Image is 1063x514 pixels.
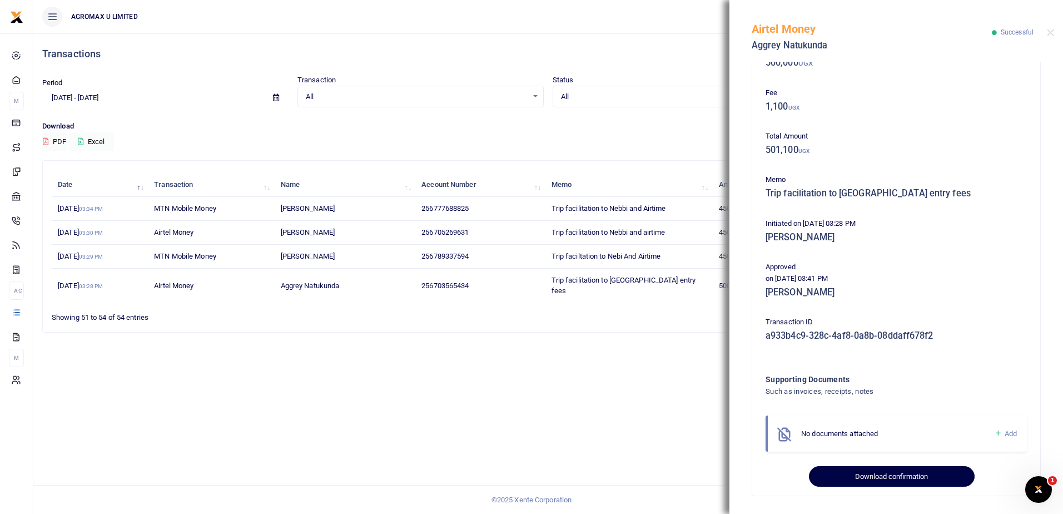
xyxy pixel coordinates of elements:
span: 256789337594 [421,252,469,260]
span: [PERSON_NAME] [281,228,335,236]
span: Aggrey Natukunda [281,281,340,290]
h5: 500,000 [766,57,1027,68]
h5: Trip facilitation to [GEOGRAPHIC_DATA] entry fees [766,188,1027,199]
img: logo-small [10,11,23,24]
span: [PERSON_NAME] [281,204,335,212]
p: Download [42,121,1054,132]
h5: Airtel Money [752,22,992,36]
button: Download confirmation [809,466,974,487]
label: Period [42,77,63,88]
small: 03:30 PM [79,230,103,236]
h5: 1,100 [766,101,1027,112]
p: Fee [766,87,1027,99]
input: select period [42,88,264,107]
h5: a933b4c9-328c-4af8-0a8b-08ddaff678f2 [766,330,1027,342]
li: Ac [9,281,24,300]
span: Trip facilitation to Nebbi and airtime [552,228,665,236]
span: [DATE] [58,228,103,236]
span: MTN Mobile Money [154,204,216,212]
th: Memo: activate to sort column ascending [545,173,712,197]
h5: [PERSON_NAME] [766,287,1027,298]
button: PDF [42,132,67,151]
th: Transaction: activate to sort column ascending [148,173,274,197]
label: Transaction [297,75,336,86]
span: 450,000 [719,228,755,236]
span: 450,000 [719,252,755,260]
p: Initiated on [DATE] 03:28 PM [766,218,1027,230]
span: AGROMAX U LIMITED [67,12,142,22]
iframe: Intercom live chat [1025,476,1052,503]
small: 03:29 PM [79,254,103,260]
span: Successful [1001,28,1034,36]
span: Airtel Money [154,281,193,290]
small: UGX [788,105,799,111]
small: UGX [798,59,813,67]
p: Approved [766,261,1027,273]
li: M [9,92,24,110]
span: 1 [1048,476,1057,485]
span: [DATE] [58,204,103,212]
button: Excel [68,132,114,151]
div: Showing 51 to 54 of 54 entries [52,306,461,323]
button: Close [1047,29,1054,36]
span: 256705269631 [421,228,469,236]
small: 03:34 PM [79,206,103,212]
th: Amount: activate to sort column ascending [712,173,795,197]
h4: Supporting Documents [766,373,982,385]
label: Status [553,75,574,86]
span: Trip facilitation to Nebbi and Airtime [552,204,666,212]
p: Transaction ID [766,317,1027,328]
h4: Transactions [42,48,1054,60]
p: Total Amount [766,131,1027,142]
span: All [306,91,528,102]
span: [PERSON_NAME] [281,252,335,260]
h5: [PERSON_NAME] [766,232,1027,243]
span: No documents attached [801,429,878,438]
h4: Such as invoices, receipts, notes [766,385,982,398]
p: on [DATE] 03:41 PM [766,273,1027,285]
a: logo-small logo-large logo-large [10,12,23,21]
p: Memo [766,174,1027,186]
span: Add [1005,429,1017,438]
span: 450,000 [719,204,755,212]
span: MTN Mobile Money [154,252,216,260]
h5: 501,100 [766,145,1027,156]
span: [DATE] [58,281,103,290]
span: Airtel Money [154,228,193,236]
small: UGX [798,148,809,154]
span: Trip faciltation to Nebi And Airtime [552,252,661,260]
small: 03:28 PM [79,283,103,289]
h5: Aggrey Natukunda [752,40,992,51]
span: 500,000 [719,281,755,290]
th: Name: activate to sort column ascending [274,173,415,197]
th: Account Number: activate to sort column ascending [415,173,545,197]
span: All [561,91,783,102]
span: [DATE] [58,252,103,260]
span: 256777688825 [421,204,469,212]
li: M [9,349,24,367]
a: Add [994,427,1017,440]
th: Date: activate to sort column descending [52,173,148,197]
span: 256703565434 [421,281,469,290]
span: Trip facilitation to [GEOGRAPHIC_DATA] entry fees [552,276,696,295]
